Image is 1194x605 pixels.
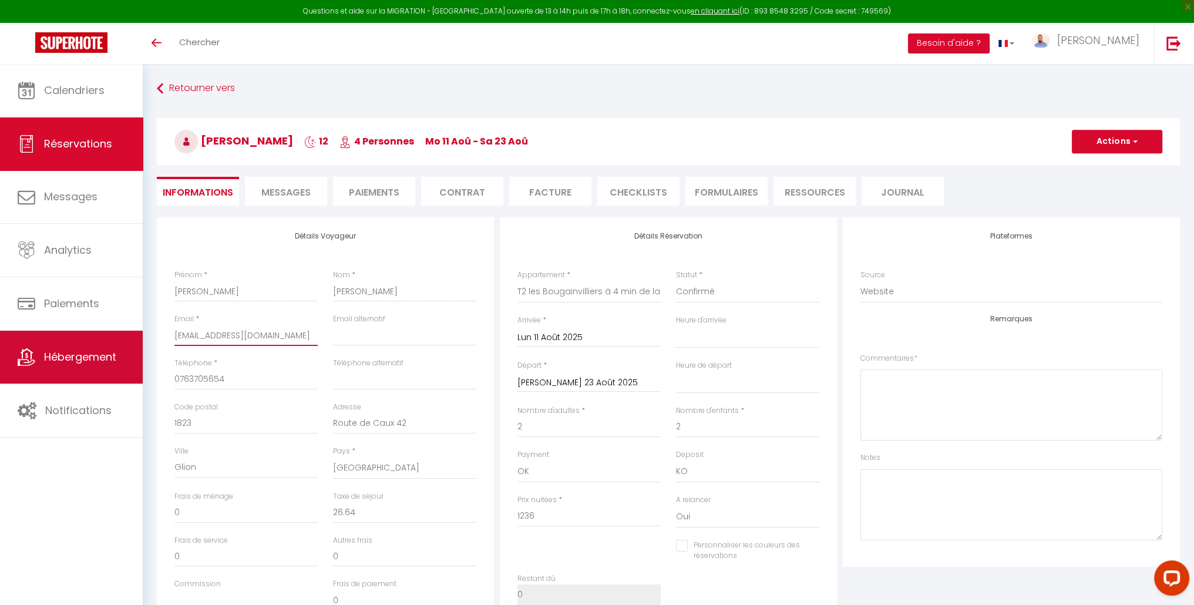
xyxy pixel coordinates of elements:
[1057,33,1139,48] span: [PERSON_NAME]
[333,402,361,413] label: Adresse
[773,177,856,206] li: Ressources
[174,491,233,502] label: Frais de ménage
[1145,556,1194,605] iframe: LiveChat chat widget
[333,314,385,325] label: Email alternatif
[908,33,990,53] button: Besoin d'aide ?
[691,6,739,16] a: en cliquant ici
[676,270,697,281] label: Statut
[333,535,372,546] label: Autres frais
[174,358,212,369] label: Téléphone
[44,243,92,257] span: Analytics
[421,177,503,206] li: Contrat
[1023,23,1154,64] a: ... [PERSON_NAME]
[44,296,99,311] span: Paiements
[157,177,239,206] li: Informations
[676,449,704,461] label: Deposit
[333,358,403,369] label: Téléphone alternatif
[44,83,105,98] span: Calendriers
[339,135,414,148] span: 4 Personnes
[517,573,556,584] label: Restant dû
[676,495,711,506] label: A relancer
[333,446,350,457] label: Pays
[174,133,293,148] span: [PERSON_NAME]
[517,360,541,371] label: Départ
[261,186,311,199] span: Messages
[517,232,819,240] h4: Détails Réservation
[333,579,396,590] label: Frais de paiement
[174,579,221,590] label: Commission
[860,353,917,364] label: Commentaires
[174,270,202,281] label: Prénom
[157,78,1180,99] a: Retourner vers
[304,135,328,148] span: 12
[44,189,97,204] span: Messages
[860,232,1162,240] h4: Plateformes
[860,452,880,463] label: Notes
[1072,130,1162,153] button: Actions
[860,315,1162,323] h4: Remarques
[333,491,384,502] label: Taxe de séjour
[174,535,228,546] label: Frais de service
[517,495,557,506] label: Prix nuitées
[174,402,218,413] label: Code postal
[44,136,112,151] span: Réservations
[44,349,116,364] span: Hébergement
[676,405,739,416] label: Nombre d'enfants
[860,270,885,281] label: Source
[174,446,189,457] label: Ville
[45,403,112,418] span: Notifications
[517,449,549,461] label: Payment
[676,315,727,326] label: Heure d'arrivée
[179,36,220,48] span: Chercher
[170,23,228,64] a: Chercher
[517,270,565,281] label: Appartement
[676,360,732,371] label: Heure de départ
[333,177,415,206] li: Paiements
[517,315,541,326] label: Arrivée
[597,177,680,206] li: CHECKLISTS
[1032,33,1050,48] img: ...
[333,270,350,281] label: Nom
[174,232,476,240] h4: Détails Voyageur
[517,405,580,416] label: Nombre d'adultes
[509,177,591,206] li: Facture
[425,135,528,148] span: Mo 11 Aoû - Sa 23 Aoû
[862,177,944,206] li: Journal
[1166,36,1181,51] img: logout
[174,314,194,325] label: Email
[685,177,768,206] li: FORMULAIRES
[35,32,107,53] img: Super Booking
